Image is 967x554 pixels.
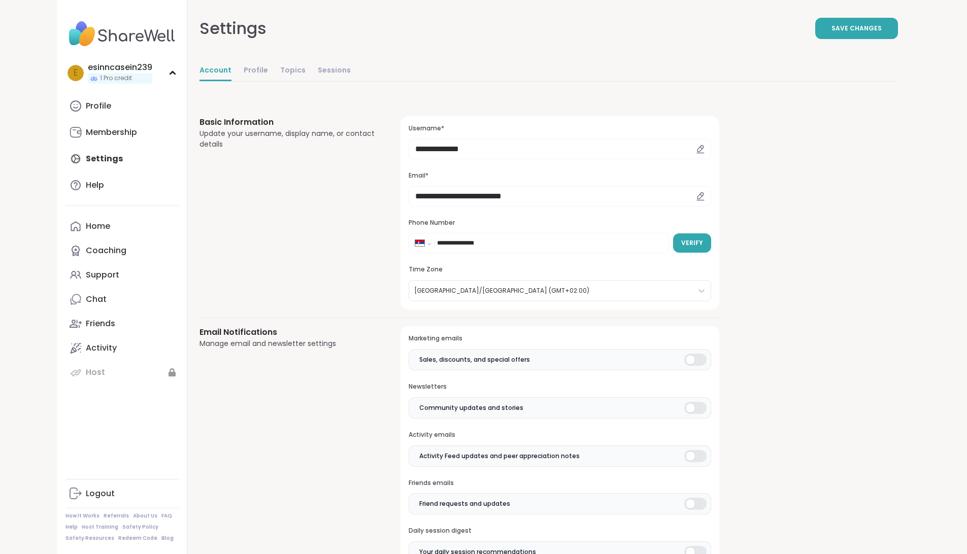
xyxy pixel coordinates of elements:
span: e [74,66,78,80]
a: Sessions [318,61,351,81]
a: Membership [65,120,179,145]
a: Coaching [65,238,179,263]
h3: Email* [409,171,711,180]
h3: Newsletters [409,383,711,391]
div: esinncasein239 [88,62,152,73]
h3: Username* [409,124,711,133]
a: Redeem Code [118,535,157,542]
h3: Friends emails [409,479,711,488]
div: Logout [86,488,115,499]
span: Save Changes [831,24,882,33]
h3: Time Zone [409,265,711,274]
h3: Activity emails [409,431,711,439]
h3: Email Notifications [199,326,377,338]
a: FAQ [161,512,172,520]
a: Logout [65,481,179,506]
div: Friends [86,318,115,329]
div: Manage email and newsletter settings [199,338,377,349]
span: 1 Pro credit [100,74,132,83]
a: Friends [65,311,179,336]
button: Verify [673,233,711,253]
div: Settings [199,16,266,41]
a: About Us [133,512,157,520]
a: Host [65,360,179,385]
div: Activity [86,342,117,354]
a: How It Works [65,512,99,520]
div: Help [86,180,104,191]
div: Support [86,269,119,281]
div: Home [86,221,110,232]
div: Update your username, display name, or contact details [199,128,377,150]
div: Coaching [86,245,126,256]
a: Profile [244,61,268,81]
a: Safety Resources [65,535,114,542]
span: Activity Feed updates and peer appreciation notes [419,452,580,461]
span: Verify [681,238,703,248]
h3: Daily session digest [409,527,711,535]
div: Profile [86,100,111,112]
a: Referrals [104,512,129,520]
a: Safety Policy [122,524,158,531]
a: Profile [65,94,179,118]
a: Chat [65,287,179,311]
a: Topics [280,61,306,81]
a: Home [65,214,179,238]
div: Chat [86,294,107,305]
button: Save Changes [815,18,898,39]
a: Blog [161,535,174,542]
a: Account [199,61,231,81]
span: Sales, discounts, and special offers [419,355,530,364]
span: Friend requests and updates [419,499,510,508]
div: Membership [86,127,137,138]
h3: Basic Information [199,116,377,128]
img: ShareWell Nav Logo [65,16,179,52]
a: Help [65,524,78,531]
a: Host Training [82,524,118,531]
h3: Marketing emails [409,334,711,343]
a: Support [65,263,179,287]
h3: Phone Number [409,219,711,227]
a: Activity [65,336,179,360]
div: Host [86,367,105,378]
a: Help [65,173,179,197]
span: Community updates and stories [419,403,523,412]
